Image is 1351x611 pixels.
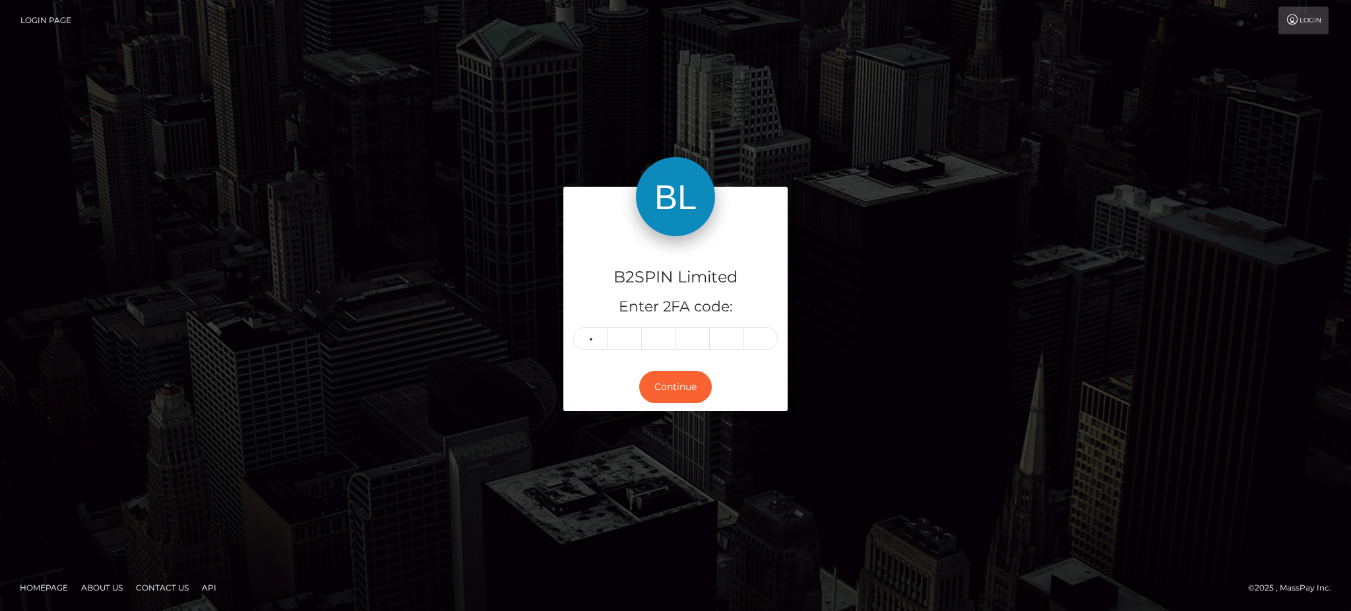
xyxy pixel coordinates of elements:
div: © 2025 , MassPay Inc. [1248,581,1341,595]
a: Contact Us [131,577,194,598]
a: Login Page [20,7,71,34]
h5: Enter 2FA code: [573,297,778,317]
a: Login [1278,7,1329,34]
a: Homepage [15,577,73,598]
a: About Us [76,577,128,598]
a: API [197,577,222,598]
h4: B2SPIN Limited [573,266,778,289]
button: Continue [639,371,712,403]
img: B2SPIN Limited [636,157,715,236]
